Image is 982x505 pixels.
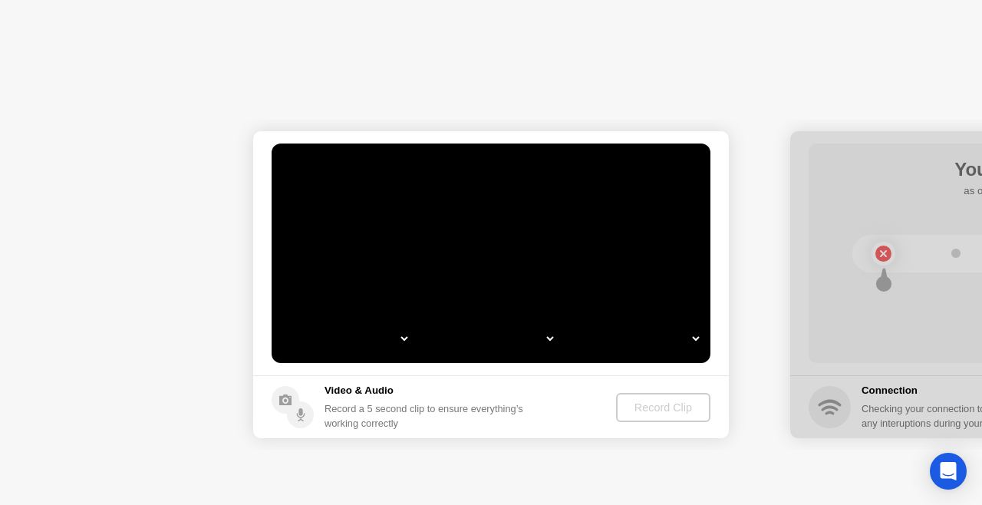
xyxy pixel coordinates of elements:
div: Record a 5 second clip to ensure everything’s working correctly [325,401,529,431]
button: Record Clip [616,393,710,422]
h5: Video & Audio [325,383,529,398]
select: Available cameras [279,323,410,354]
div: Record Clip [622,401,704,414]
div: Open Intercom Messenger [930,453,967,490]
select: Available speakers [425,323,556,354]
select: Available microphones [571,323,702,354]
